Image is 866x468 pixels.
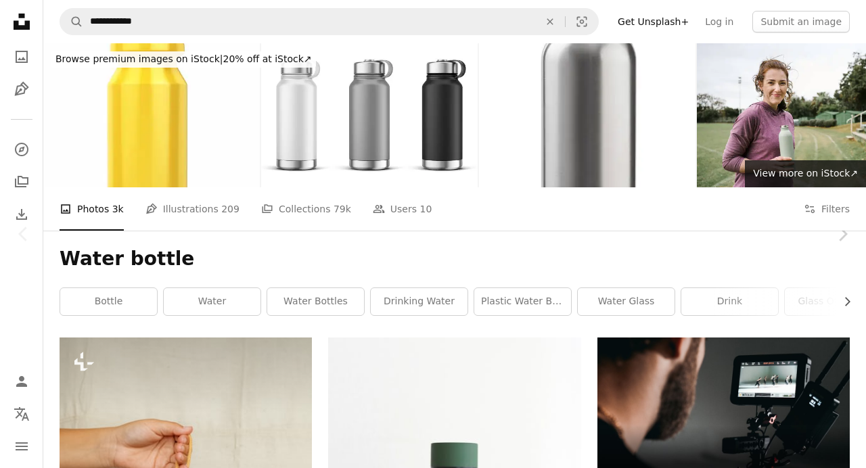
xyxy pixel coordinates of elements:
[334,202,351,216] span: 79k
[753,168,858,179] span: View more on iStock ↗
[8,76,35,103] a: Illustrations
[474,288,571,315] a: plastic water bottle
[60,288,157,315] a: bottle
[610,11,697,32] a: Get Unsplash+
[566,9,598,34] button: Visual search
[261,43,478,187] img: White Gray and Black Thermos Bottles. Aluminium Thermos Bottle on White Background. 3d rendering ...
[835,288,850,315] button: scroll list to the right
[55,53,312,64] span: 20% off at iStock ↗
[267,288,364,315] a: water bottles
[420,202,432,216] span: 10
[745,160,866,187] a: View more on iStock↗
[8,136,35,163] a: Explore
[60,247,850,271] h1: Water bottle
[578,288,675,315] a: water glass
[164,288,260,315] a: water
[261,187,351,231] a: Collections 79k
[373,187,432,231] a: Users 10
[60,8,599,35] form: Find visuals sitewide
[8,433,35,460] button: Menu
[804,187,850,231] button: Filters
[8,400,35,427] button: Language
[8,168,35,195] a: Collections
[535,9,565,34] button: Clear
[8,43,35,70] a: Photos
[221,202,240,216] span: 209
[145,187,240,231] a: Illustrations 209
[8,368,35,395] a: Log in / Sign up
[55,53,223,64] span: Browse premium images on iStock |
[60,9,83,34] button: Search Unsplash
[681,288,778,315] a: drink
[819,169,866,299] a: Next
[697,11,742,32] a: Log in
[43,43,260,187] img: Realistic Yellow Black Sports Water Bottle, Object + Shadow Clipping Path
[43,43,324,76] a: Browse premium images on iStock|20% off at iStock↗
[479,43,696,187] img: Reusable Stainless Steel Water Bottle
[752,11,850,32] button: Submit an image
[371,288,468,315] a: drinking water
